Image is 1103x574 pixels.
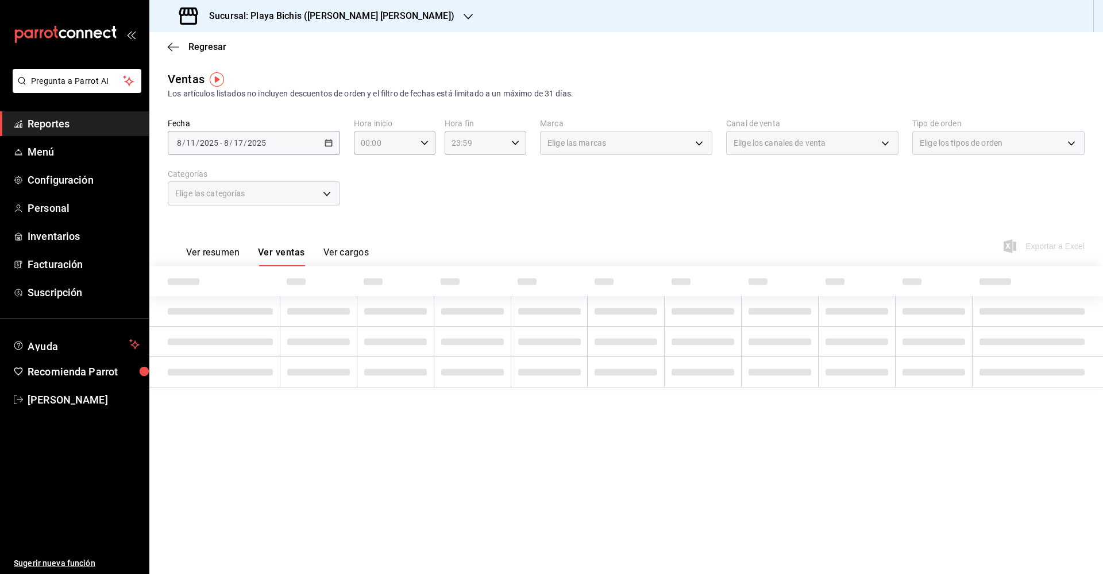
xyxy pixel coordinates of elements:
[445,119,526,127] label: Hora fin
[28,228,140,244] span: Inventarios
[126,30,136,39] button: open_drawer_menu
[200,9,454,23] h3: Sucursal: Playa Bichis ([PERSON_NAME] [PERSON_NAME])
[168,71,205,88] div: Ventas
[168,41,226,52] button: Regresar
[28,338,125,351] span: Ayuda
[354,119,435,127] label: Hora inicio
[28,200,140,216] span: Personal
[28,392,140,408] span: [PERSON_NAME]
[258,247,305,266] button: Ver ventas
[28,144,140,160] span: Menú
[734,137,826,149] span: Elige los canales de venta
[186,247,369,266] div: navigation tabs
[233,138,244,148] input: --
[186,247,240,266] button: Ver resumen
[244,138,247,148] span: /
[28,257,140,272] span: Facturación
[168,170,340,178] label: Categorías
[8,83,141,95] a: Pregunta a Parrot AI
[176,138,182,148] input: --
[168,88,1085,100] div: Los artículos listados no incluyen descuentos de orden y el filtro de fechas está limitado a un m...
[220,138,222,148] span: -
[323,247,369,266] button: Ver cargos
[210,72,224,87] img: Tooltip marker
[182,138,186,148] span: /
[28,172,140,188] span: Configuración
[14,557,140,569] span: Sugerir nueva función
[247,138,267,148] input: ----
[540,119,712,127] label: Marca
[199,138,219,148] input: ----
[28,364,140,379] span: Recomienda Parrot
[547,137,606,149] span: Elige las marcas
[13,69,141,93] button: Pregunta a Parrot AI
[196,138,199,148] span: /
[920,137,1002,149] span: Elige los tipos de orden
[912,119,1085,127] label: Tipo de orden
[31,75,124,87] span: Pregunta a Parrot AI
[28,116,140,131] span: Reportes
[175,188,245,199] span: Elige las categorías
[229,138,233,148] span: /
[223,138,229,148] input: --
[186,138,196,148] input: --
[188,41,226,52] span: Regresar
[726,119,898,127] label: Canal de venta
[168,119,340,127] label: Fecha
[28,285,140,300] span: Suscripción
